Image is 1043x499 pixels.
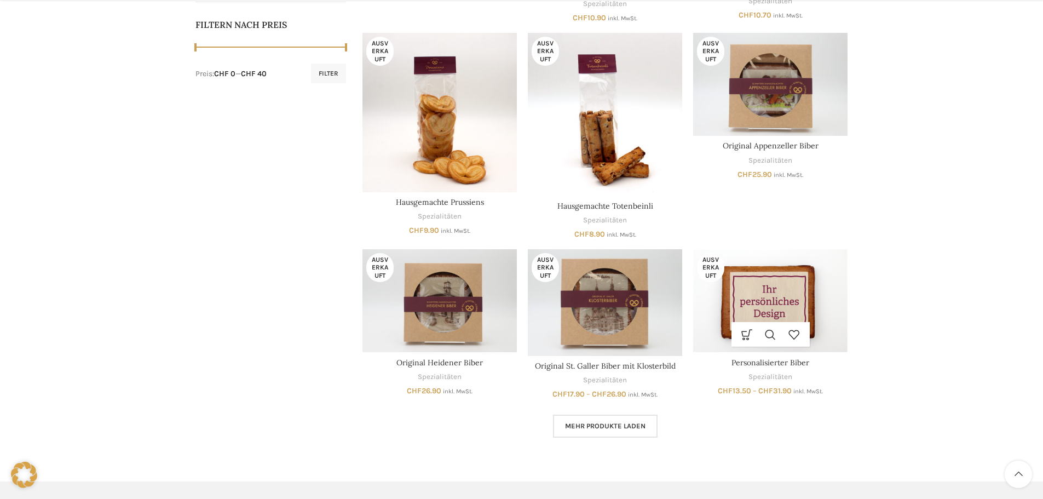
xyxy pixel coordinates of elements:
a: Original Heidener Biber [362,249,517,352]
a: Original Appenzeller Biber [723,141,819,151]
span: CHF [407,386,422,395]
small: inkl. MwSt. [608,15,637,22]
a: Hausgemachte Totenbeinli [557,201,653,211]
a: Mehr Produkte laden [553,415,658,438]
span: CHF [409,226,424,235]
bdi: 25.90 [737,170,772,179]
a: Personalisierter Biber [731,358,809,368]
a: Spezialitäten [418,211,462,222]
span: CHF [739,10,753,20]
small: inkl. MwSt. [441,227,470,234]
a: Original St. Galler Biber mit Klosterbild [535,361,676,371]
span: Ausverkauft [532,253,559,282]
bdi: 17.90 [552,389,585,399]
span: Ausverkauft [532,37,559,66]
div: Preis: — [195,68,267,79]
small: inkl. MwSt. [607,231,636,238]
span: – [586,389,590,399]
small: inkl. MwSt. [793,388,823,395]
small: inkl. MwSt. [774,171,803,179]
a: Spezialitäten [418,372,462,382]
a: Hausgemachte Prussiens [396,197,484,207]
small: inkl. MwSt. [628,391,658,398]
span: Ausverkauft [366,253,394,282]
bdi: 10.90 [573,13,606,22]
a: Scroll to top button [1005,461,1032,488]
bdi: 13.50 [718,386,751,395]
a: Original Heidener Biber [396,358,483,368]
bdi: 31.90 [758,386,792,395]
span: CHF 40 [241,69,267,78]
bdi: 26.90 [407,386,441,395]
a: Schnellansicht [759,322,782,347]
a: Spezialitäten [748,156,792,166]
span: CHF [552,389,567,399]
bdi: 10.70 [739,10,771,20]
span: – [753,386,757,395]
a: Wähle Optionen für „Personalisierter Biber“ [735,322,759,347]
span: CHF [592,389,607,399]
bdi: 9.90 [409,226,439,235]
span: Mehr Produkte laden [565,422,646,431]
a: Spezialitäten [748,372,792,382]
span: CHF [573,13,587,22]
a: Spezialitäten [583,375,627,386]
span: CHF [718,386,733,395]
h5: Filtern nach Preis [195,19,347,31]
a: Hausgemachte Prussiens [362,33,517,192]
span: Ausverkauft [366,37,394,66]
small: inkl. MwSt. [443,388,472,395]
a: Original Appenzeller Biber [693,33,848,136]
a: Original St. Galler Biber mit Klosterbild [528,249,682,356]
a: Hausgemachte Totenbeinli [528,33,682,196]
bdi: 8.90 [574,230,605,239]
span: Ausverkauft [697,37,724,66]
button: Filter [311,64,346,83]
span: CHF [574,230,589,239]
a: Spezialitäten [583,215,627,226]
bdi: 26.90 [592,389,626,399]
a: Personalisierter Biber [693,249,848,352]
span: CHF [737,170,752,179]
span: Ausverkauft [697,253,724,282]
small: inkl. MwSt. [773,12,803,19]
span: CHF 0 [214,69,235,78]
span: CHF [758,386,773,395]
